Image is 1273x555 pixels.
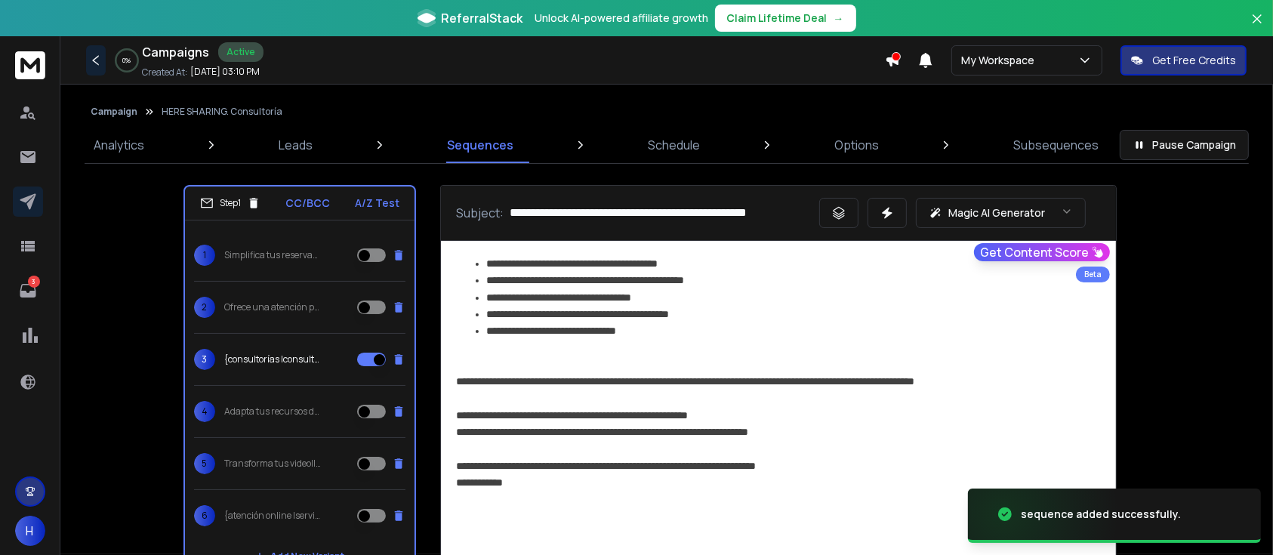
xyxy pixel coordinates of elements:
button: Get Content Score [974,243,1110,261]
button: Pause Campaign [1120,130,1249,160]
button: Get Free Credits [1120,45,1247,76]
span: 6 [194,505,215,526]
p: Transforma tus videollamadas en insights para fidelizar más [224,458,321,470]
span: 2 [194,297,215,318]
p: Get Free Credits [1152,53,1236,68]
p: Analytics [94,136,144,154]
div: Active [218,42,264,62]
p: Leads [279,136,313,154]
a: Subsequences [1004,127,1108,163]
p: Subsequences [1013,136,1099,154]
p: {consultorías |consultorías online|servicio online} [224,353,321,365]
div: Beta [1076,267,1110,282]
a: Options [825,127,888,163]
span: 1 [194,245,215,266]
span: 4 [194,401,215,422]
a: 3 [13,276,43,306]
p: CC/BCC [285,196,330,211]
button: Magic AI Generator [916,198,1086,228]
button: Campaign [91,106,137,118]
span: ReferralStack [442,9,523,27]
p: Simplifica tus reservas, pagos y atención en una sola plataforma [224,249,321,261]
button: Claim Lifetime Deal→ [715,5,856,32]
p: Sequences [447,136,513,154]
p: Schedule [648,136,700,154]
span: 5 [194,453,215,474]
p: 0 % [123,56,131,65]
p: A/Z Test [355,196,399,211]
button: H [15,516,45,546]
p: HERE SHARING. Consultoría [162,106,282,118]
a: Sequences [438,127,522,163]
p: Subject: [456,204,504,222]
p: Ofrece una atención premium que sorprenda y fidelice [224,301,321,313]
h1: Campaigns [142,43,209,61]
p: {atención online |servicio onliner|atención por videollamada} [224,510,321,522]
p: My Workspace [961,53,1040,68]
a: Schedule [639,127,709,163]
span: 3 [194,349,215,370]
p: Options [834,136,879,154]
p: Unlock AI-powered affiliate growth [535,11,709,26]
div: sequence added successfully. [1021,507,1181,522]
p: Magic AI Generator [948,205,1045,220]
p: 3 [28,276,40,288]
p: [DATE] 03:10 PM [190,66,260,78]
span: → [834,11,844,26]
a: Leads [270,127,322,163]
a: Analytics [85,127,153,163]
p: Adapta tus recursos de videollamada según uso y crecimiento [224,405,321,418]
p: Created At: [142,66,187,79]
div: Step 1 [200,196,260,210]
button: Close banner [1247,9,1267,45]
